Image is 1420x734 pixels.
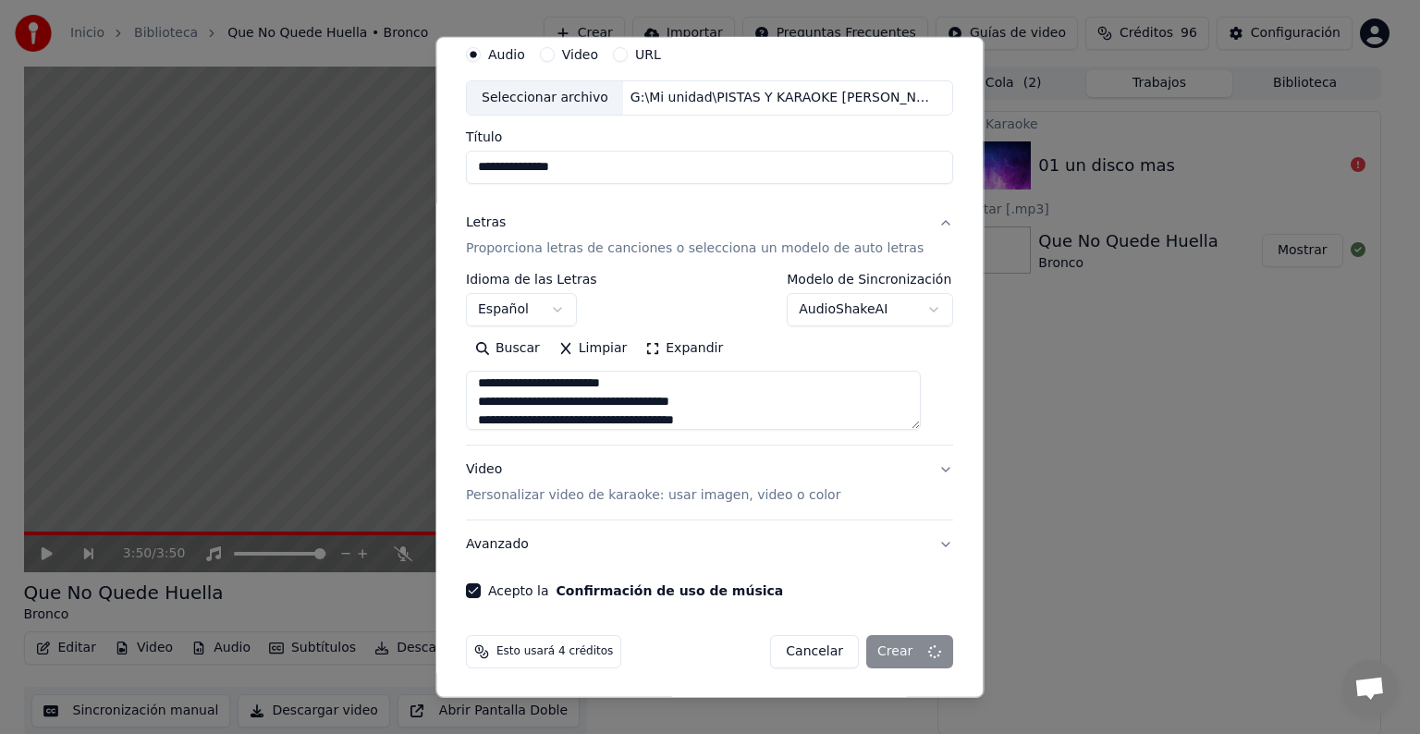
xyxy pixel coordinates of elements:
label: Idioma de las Letras [466,273,597,286]
div: G:\Mi unidad\PISTAS Y KARAOKE [PERSON_NAME]\PISTAS EN CD\CANTE COMO [PERSON_NAME] DISCOS [PERSON_... [623,89,937,107]
button: Avanzado [466,520,953,569]
button: Cancelar [771,635,860,668]
span: Esto usará 4 créditos [496,644,613,659]
button: Acepto la [557,584,784,597]
label: Título [466,130,953,143]
label: Video [562,48,598,61]
div: Letras [466,214,506,232]
button: Limpiar [549,334,636,363]
div: Video [466,460,840,505]
div: Seleccionar archivo [467,81,623,115]
button: LetrasProporciona letras de canciones o selecciona un modelo de auto letras [466,199,953,273]
label: Audio [488,48,525,61]
button: Buscar [466,334,549,363]
button: VideoPersonalizar video de karaoke: usar imagen, video o color [466,446,953,520]
p: Personalizar video de karaoke: usar imagen, video o color [466,486,840,505]
button: Expandir [637,334,733,363]
p: Proporciona letras de canciones o selecciona un modelo de auto letras [466,239,924,258]
label: Modelo de Sincronización [788,273,954,286]
div: LetrasProporciona letras de canciones o selecciona un modelo de auto letras [466,273,953,445]
label: Acepto la [488,584,783,597]
label: URL [635,48,661,61]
